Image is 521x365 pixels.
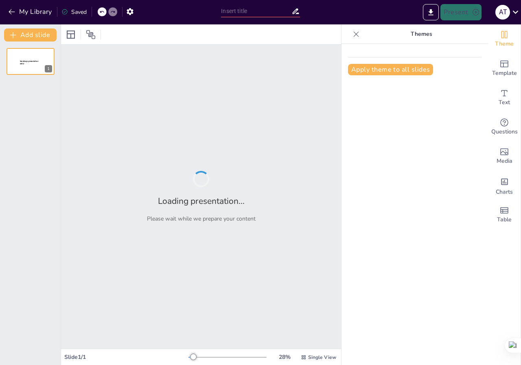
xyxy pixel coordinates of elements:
div: Add a table [488,200,521,229]
span: Charts [496,188,513,197]
button: Add slide [4,28,57,42]
span: Template [492,69,517,78]
div: 28 % [275,353,294,361]
p: Please wait while we prepare your content [147,215,256,223]
button: Present [440,4,481,20]
div: A T [495,5,510,20]
button: A T [495,4,510,20]
div: Add ready made slides [488,54,521,83]
div: Saved [61,8,87,16]
button: My Library [6,5,55,18]
span: Single View [308,354,336,361]
div: Add charts and graphs [488,171,521,200]
div: 1 [45,65,52,72]
div: Change the overall theme [488,24,521,54]
span: Table [497,215,512,224]
span: Questions [491,127,518,136]
div: Slide 1 / 1 [64,353,188,361]
div: Get real-time input from your audience [488,112,521,142]
input: Insert title [221,5,291,17]
div: Layout [64,28,77,41]
span: Sendsteps presentation editor [20,60,38,65]
span: Position [86,30,96,39]
span: Text [499,98,510,107]
span: Media [497,157,512,166]
button: Export to PowerPoint [423,4,439,20]
h2: Loading presentation... [158,195,245,207]
div: Add text boxes [488,83,521,112]
div: 1 [7,48,55,75]
p: Themes [363,24,480,44]
div: Add images, graphics, shapes or video [488,142,521,171]
span: Theme [495,39,514,48]
button: Apply theme to all slides [348,64,433,75]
